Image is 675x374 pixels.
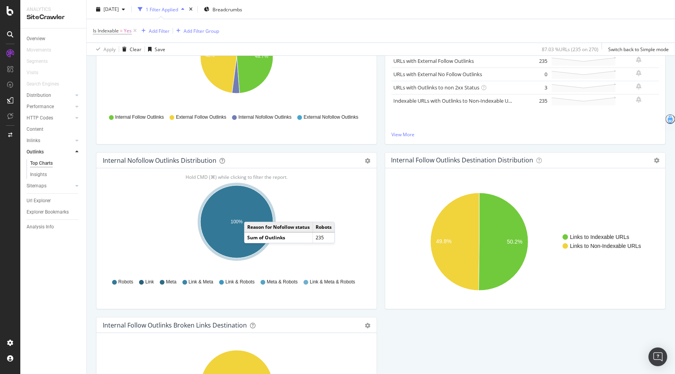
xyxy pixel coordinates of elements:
[27,182,73,190] a: Sitemaps
[27,223,54,231] div: Analysis Info
[130,46,141,52] div: Clear
[27,223,81,231] a: Analysis Info
[313,232,335,242] td: 235
[245,232,313,242] td: Sum of Outlinks
[393,57,474,64] a: URLs with External Follow Outlinks
[184,27,219,34] div: Add Filter Group
[30,159,53,167] div: Top Charts
[27,137,40,145] div: Inlinks
[518,68,549,81] td: 0
[124,25,132,36] span: Yes
[27,6,80,13] div: Analytics
[135,3,187,16] button: 1 Filter Applied
[636,57,641,63] div: bell-plus
[313,222,335,232] td: Robots
[570,234,629,240] text: Links to Indexable URLs
[155,46,165,52] div: Save
[27,57,55,66] a: Segments
[27,137,73,145] a: Inlinks
[225,279,255,285] span: Link & Robots
[365,323,370,328] div: gear
[391,131,659,138] a: View More
[27,208,69,216] div: Explorer Bookmarks
[605,43,669,55] button: Switch back to Simple mode
[648,347,667,366] div: Open Intercom Messenger
[255,53,268,59] text: 48.7%
[30,159,81,167] a: Top Charts
[27,46,51,54] div: Movements
[149,27,170,34] div: Add Filter
[118,279,133,285] span: Robots
[27,69,46,77] a: Visits
[27,125,81,134] a: Content
[27,80,59,88] div: Search Engines
[393,97,516,104] a: Indexable URLs with Outlinks to Non-Indexable URLs
[393,84,479,91] a: URLs with Outlinks to non 2xx Status
[304,114,358,121] span: External Nofollow Outlinks
[138,26,170,36] button: Add Filter
[27,114,73,122] a: HTTP Codes
[27,46,59,54] a: Movements
[570,243,641,249] text: Links to Non-Indexable URLs
[365,158,370,164] div: gear
[145,279,154,285] span: Link
[27,148,73,156] a: Outlinks
[436,239,452,245] text: 49.8%
[93,3,128,16] button: [DATE]
[27,103,54,111] div: Performance
[104,6,119,12] span: 2025 Sep. 16th
[518,81,549,94] td: 3
[518,94,549,107] td: 235
[189,279,213,285] span: Link & Meta
[27,91,51,100] div: Distribution
[636,70,641,76] div: bell-plus
[267,279,298,285] span: Meta & Robots
[104,46,116,52] div: Apply
[27,125,43,134] div: Content
[176,114,226,121] span: External Follow Outlinks
[166,279,177,285] span: Meta
[27,35,45,43] div: Overview
[103,181,370,271] svg: A chart.
[27,197,81,205] a: Url Explorer
[145,43,165,55] button: Save
[391,181,659,303] svg: A chart.
[231,219,243,224] text: 100%
[27,13,80,22] div: SiteCrawler
[120,27,123,34] span: =
[173,26,219,36] button: Add Filter Group
[518,54,549,68] td: 235
[27,197,51,205] div: Url Explorer
[187,5,194,13] div: times
[391,155,533,166] h4: Internal Follow Outlinks Destination Distribution
[115,114,164,121] span: Internal Follow Outlinks
[119,43,141,55] button: Clear
[27,182,46,190] div: Sitemaps
[146,6,178,12] div: 1 Filter Applied
[27,148,44,156] div: Outlinks
[27,91,73,100] a: Distribution
[310,279,355,285] span: Link & Meta & Robots
[608,46,669,52] div: Switch back to Simple mode
[542,46,598,52] div: 87.03 % URLs ( 235 on 270 )
[103,16,370,107] svg: A chart.
[393,71,482,78] a: URLs with External No Follow Outlinks
[201,3,245,16] button: Breadcrumbs
[654,158,659,163] i: Options
[27,80,67,88] a: Search Engines
[27,69,38,77] div: Visits
[27,57,48,66] div: Segments
[103,321,247,329] div: Internal Follow Outlinks Broken Links Destination
[103,157,216,164] div: Internal Nofollow Outlinks Distribution
[212,6,242,12] span: Breadcrumbs
[238,114,291,121] span: Internal Nofollow Outlinks
[93,43,116,55] button: Apply
[636,96,641,103] div: bell-plus
[507,239,523,245] text: 50.2%
[27,114,53,122] div: HTTP Codes
[30,171,47,179] div: Insights
[93,27,119,34] span: Is Indexable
